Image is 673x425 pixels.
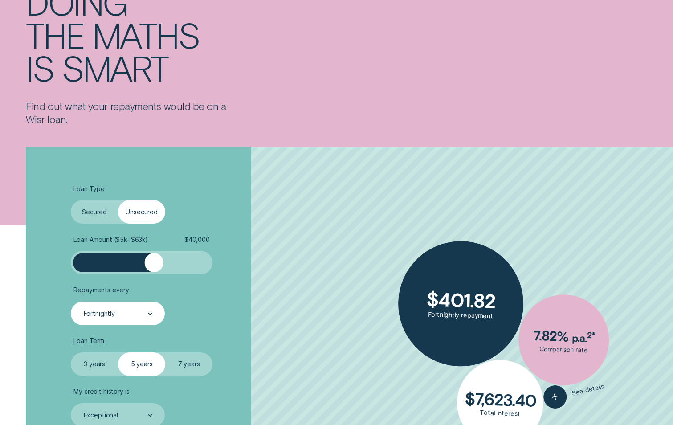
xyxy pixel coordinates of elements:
[165,352,212,376] label: 7 years
[71,200,118,224] label: Secured
[62,51,168,84] div: smart
[26,18,84,51] div: the
[26,100,230,125] p: Find out what your repayments would be on a Wisr loan.
[571,382,604,396] span: See details
[118,352,165,376] label: 5 years
[73,236,148,244] span: Loan Amount ( $5k - $63k )
[184,236,210,244] span: $ 40,000
[73,185,105,193] span: Loan Type
[73,337,104,345] span: Loan Term
[92,18,199,51] div: maths
[84,411,118,419] div: Exceptional
[73,388,129,396] span: My credit history is
[26,51,53,84] div: is
[84,310,115,318] div: Fortnightly
[73,286,129,294] span: Repayments every
[541,375,606,411] button: See details
[118,200,165,224] label: Unsecured
[71,352,118,376] label: 3 years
